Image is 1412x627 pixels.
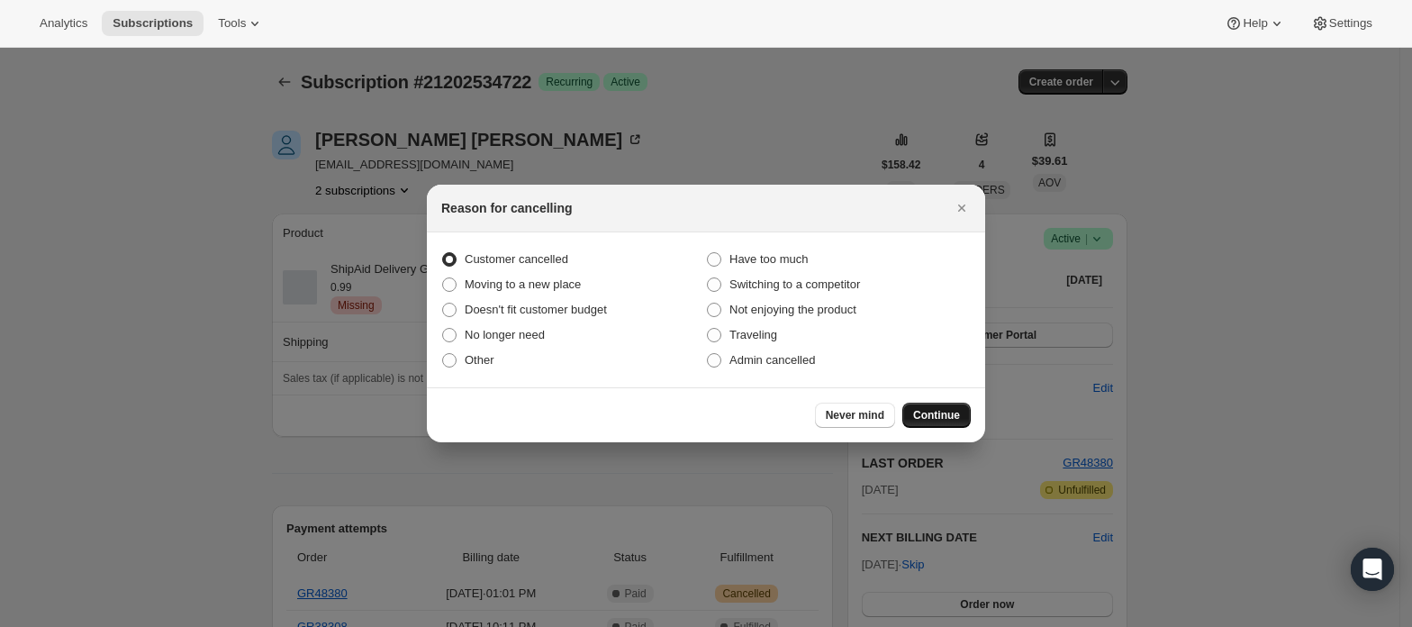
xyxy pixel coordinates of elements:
[729,277,860,291] span: Switching to a competitor
[729,328,777,341] span: Traveling
[102,11,204,36] button: Subscriptions
[729,303,856,316] span: Not enjoying the product
[902,403,971,428] button: Continue
[207,11,275,36] button: Tools
[465,353,494,367] span: Other
[729,252,808,266] span: Have too much
[465,303,607,316] span: Doesn't fit customer budget
[40,16,87,31] span: Analytics
[465,328,545,341] span: No longer need
[29,11,98,36] button: Analytics
[1214,11,1296,36] button: Help
[1300,11,1383,36] button: Settings
[218,16,246,31] span: Tools
[913,408,960,423] span: Continue
[113,16,193,31] span: Subscriptions
[949,195,974,221] button: Close
[815,403,895,428] button: Never mind
[1329,16,1372,31] span: Settings
[441,199,572,217] h2: Reason for cancelling
[1243,16,1267,31] span: Help
[465,277,581,291] span: Moving to a new place
[1351,548,1394,591] div: Open Intercom Messenger
[826,408,884,423] span: Never mind
[729,353,815,367] span: Admin cancelled
[465,252,568,266] span: Customer cancelled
